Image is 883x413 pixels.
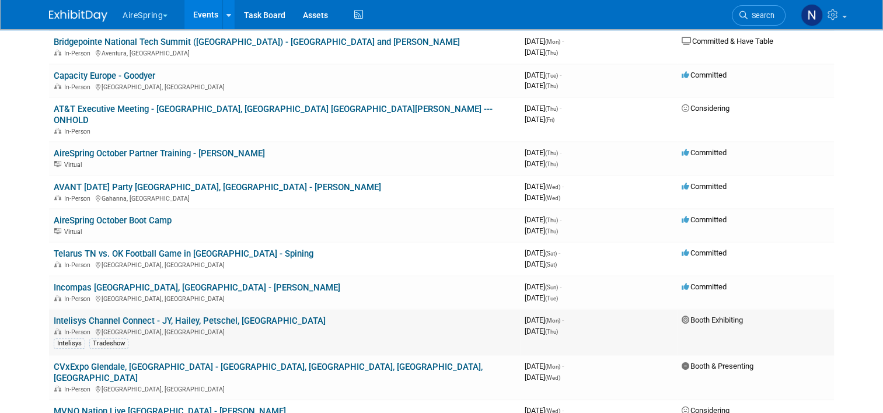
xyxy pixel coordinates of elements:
[54,82,515,91] div: [GEOGRAPHIC_DATA], [GEOGRAPHIC_DATA]
[545,261,557,268] span: (Sat)
[801,4,823,26] img: Natalie Pyron
[54,295,61,301] img: In-Person Event
[64,161,85,169] span: Virtual
[525,316,564,324] span: [DATE]
[545,150,558,156] span: (Thu)
[525,115,554,124] span: [DATE]
[560,282,561,291] span: -
[54,282,340,293] a: Incompas [GEOGRAPHIC_DATA], [GEOGRAPHIC_DATA] - [PERSON_NAME]
[525,182,564,191] span: [DATE]
[545,72,558,79] span: (Tue)
[525,193,560,202] span: [DATE]
[545,250,557,257] span: (Sat)
[545,363,560,370] span: (Mon)
[54,182,381,192] a: AVANT [DATE] Party [GEOGRAPHIC_DATA], [GEOGRAPHIC_DATA] - [PERSON_NAME]
[748,11,774,20] span: Search
[682,71,727,79] span: Committed
[54,71,155,81] a: Capacity Europe - Goodyer
[64,228,85,236] span: Virtual
[525,81,558,90] span: [DATE]
[54,316,326,326] a: Intelisys Channel Connect - JY, Hailey, Petschel, [GEOGRAPHIC_DATA]
[525,373,560,381] span: [DATE]
[54,327,515,336] div: [GEOGRAPHIC_DATA], [GEOGRAPHIC_DATA]
[682,215,727,224] span: Committed
[525,148,561,157] span: [DATE]
[525,327,558,335] span: [DATE]
[560,71,561,79] span: -
[64,83,94,91] span: In-Person
[525,48,558,57] span: [DATE]
[545,217,558,223] span: (Thu)
[64,328,94,336] span: In-Person
[64,295,94,303] span: In-Person
[682,104,730,113] span: Considering
[525,282,561,291] span: [DATE]
[64,50,94,57] span: In-Person
[54,161,61,167] img: Virtual Event
[682,249,727,257] span: Committed
[525,104,561,113] span: [DATE]
[682,182,727,191] span: Committed
[545,374,560,381] span: (Wed)
[562,362,564,370] span: -
[54,195,61,201] img: In-Person Event
[54,193,515,202] div: Gahanna, [GEOGRAPHIC_DATA]
[545,161,558,167] span: (Thu)
[562,182,564,191] span: -
[54,386,61,391] img: In-Person Event
[525,159,558,168] span: [DATE]
[54,83,61,89] img: In-Person Event
[545,50,558,56] span: (Thu)
[545,38,560,45] span: (Mon)
[89,338,128,349] div: Tradeshow
[682,148,727,157] span: Committed
[54,261,61,267] img: In-Person Event
[562,37,564,45] span: -
[54,362,483,383] a: CVxExpo Glendale, [GEOGRAPHIC_DATA] - [GEOGRAPHIC_DATA], [GEOGRAPHIC_DATA], [GEOGRAPHIC_DATA], [G...
[562,316,564,324] span: -
[560,148,561,157] span: -
[54,128,61,134] img: In-Person Event
[732,5,786,26] a: Search
[682,362,753,370] span: Booth & Presenting
[545,284,558,290] span: (Sun)
[525,293,558,302] span: [DATE]
[545,228,558,235] span: (Thu)
[545,195,560,201] span: (Wed)
[49,10,107,22] img: ExhibitDay
[64,386,94,393] span: In-Person
[64,261,94,269] span: In-Person
[559,249,560,257] span: -
[54,260,515,269] div: [GEOGRAPHIC_DATA], [GEOGRAPHIC_DATA]
[525,362,564,370] span: [DATE]
[54,228,61,234] img: Virtual Event
[525,215,561,224] span: [DATE]
[560,104,561,113] span: -
[545,295,558,302] span: (Tue)
[54,104,493,125] a: AT&T Executive Meeting - [GEOGRAPHIC_DATA], [GEOGRAPHIC_DATA] [GEOGRAPHIC_DATA][PERSON_NAME] --- ...
[525,226,558,235] span: [DATE]
[682,316,743,324] span: Booth Exhibiting
[54,37,460,47] a: Bridgepointe National Tech Summit ([GEOGRAPHIC_DATA]) - [GEOGRAPHIC_DATA] and [PERSON_NAME]
[54,48,515,57] div: Aventura, [GEOGRAPHIC_DATA]
[54,293,515,303] div: [GEOGRAPHIC_DATA], [GEOGRAPHIC_DATA]
[54,249,313,259] a: Telarus TN vs. OK Football Game in [GEOGRAPHIC_DATA] - Spining
[54,50,61,55] img: In-Person Event
[54,215,172,226] a: AireSpring October Boot Camp
[54,148,265,159] a: AireSpring October Partner Training - [PERSON_NAME]
[545,83,558,89] span: (Thu)
[545,317,560,324] span: (Mon)
[682,37,773,45] span: Committed & Have Table
[545,117,554,123] span: (Fri)
[64,195,94,202] span: In-Person
[682,282,727,291] span: Committed
[545,328,558,335] span: (Thu)
[525,37,564,45] span: [DATE]
[54,384,515,393] div: [GEOGRAPHIC_DATA], [GEOGRAPHIC_DATA]
[525,260,557,268] span: [DATE]
[54,328,61,334] img: In-Person Event
[560,215,561,224] span: -
[525,249,560,257] span: [DATE]
[545,184,560,190] span: (Wed)
[64,128,94,135] span: In-Person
